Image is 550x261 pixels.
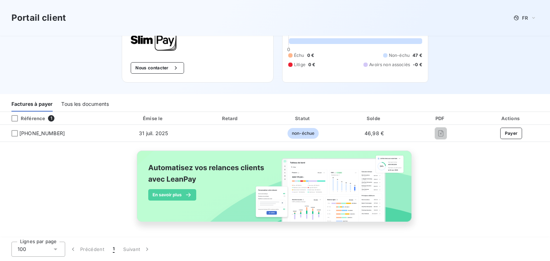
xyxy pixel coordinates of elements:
[522,15,528,21] span: FR
[294,52,304,59] span: Échu
[412,52,422,59] span: 47 €
[288,128,319,139] span: non-échue
[287,46,290,52] span: 0
[65,242,108,257] button: Précédent
[308,61,315,68] span: 0 €
[195,115,266,122] div: Retard
[6,115,45,122] div: Référence
[48,115,54,122] span: 1
[119,242,155,257] button: Suivant
[269,115,338,122] div: Statut
[500,128,522,139] button: Payer
[365,130,384,136] span: 46,98 €
[18,246,26,253] span: 100
[115,115,192,122] div: Émise le
[411,115,471,122] div: PDF
[369,61,410,68] span: Avoirs non associés
[11,97,53,112] div: Factures à payer
[131,29,177,51] img: Company logo
[113,246,115,253] span: 1
[131,62,184,74] button: Nous contacter
[413,61,422,68] span: -0 €
[61,97,109,112] div: Tous les documents
[307,52,314,59] span: 0 €
[389,52,410,59] span: Non-échu
[294,61,305,68] span: Litige
[139,130,168,136] span: 31 juil. 2025
[341,115,408,122] div: Solde
[130,146,420,234] img: banner
[474,115,549,122] div: Actions
[108,242,119,257] button: 1
[11,11,66,24] h3: Portail client
[19,130,65,137] span: [PHONE_NUMBER]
